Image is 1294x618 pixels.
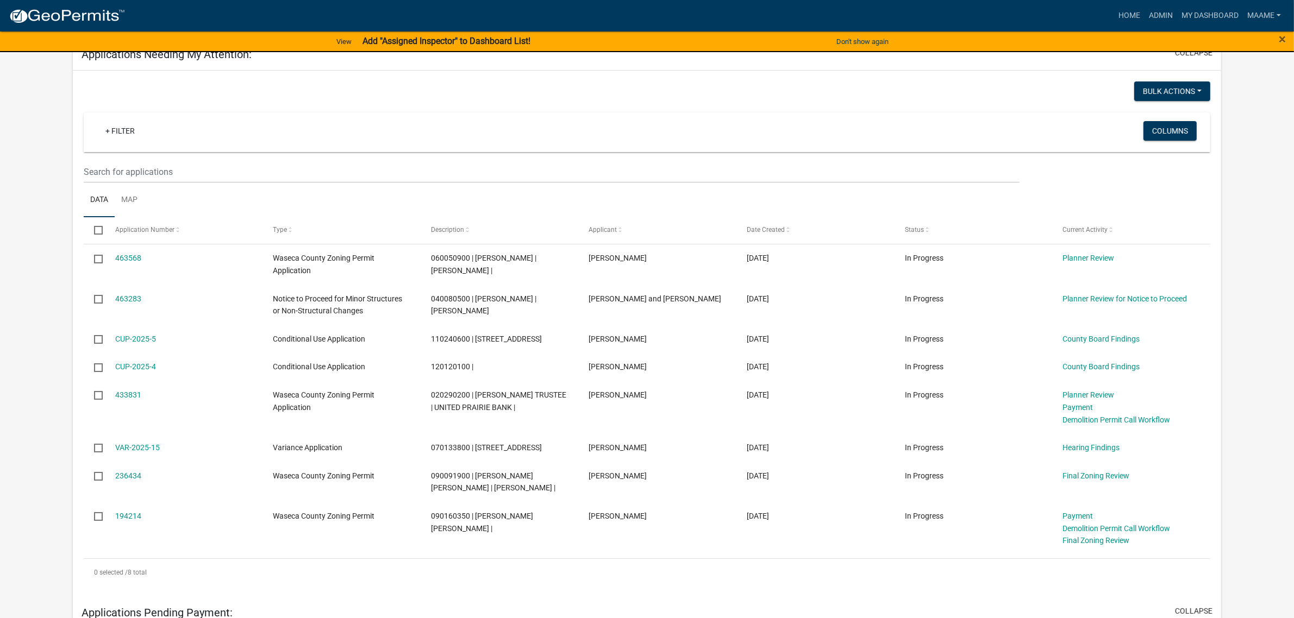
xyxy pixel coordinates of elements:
a: Demolition Permit Call Workflow [1063,524,1171,533]
button: Close [1279,33,1286,46]
a: CUP-2025-4 [115,362,156,371]
a: 194214 [115,512,141,520]
span: In Progress [905,512,943,520]
a: Admin [1145,5,1177,26]
a: Map [115,183,144,218]
span: Status [905,226,924,234]
a: Payment [1063,403,1093,412]
h5: Applications Needing My Attention: [82,48,252,61]
span: 11/21/2023 [747,512,769,520]
a: VAR-2025-15 [115,443,160,452]
span: Jennifer Connors [589,335,647,343]
button: Don't show again [832,33,893,51]
span: In Progress [905,335,943,343]
span: 090091900 | WILLIAM DEREK BREWER | BECKY BREWER | [431,471,555,493]
span: 020290200 | AMY DILLON TRUSTEE | UNITED PRAIRIE BANK | [431,390,566,412]
span: × [1279,31,1286,47]
datatable-header-cell: Type [262,217,421,243]
span: Variance Application [273,443,342,452]
a: + Filter [97,121,143,141]
a: 236434 [115,471,141,480]
a: Planner Review for Notice to Proceed [1063,294,1187,303]
datatable-header-cell: Status [895,217,1053,243]
span: In Progress [905,362,943,371]
span: 06/25/2025 [747,362,769,371]
a: Home [1114,5,1145,26]
button: collapse [1175,606,1212,617]
span: Conditional Use Application [273,335,365,343]
a: Planner Review [1063,390,1115,399]
span: Becky Brewer [589,471,647,480]
a: CUP-2025-5 [115,335,156,343]
a: Maame [1243,5,1285,26]
a: Demolition Permit Call Workflow [1063,415,1171,424]
datatable-header-cell: Date Created [736,217,895,243]
span: Application Number [115,226,174,234]
span: In Progress [905,254,943,262]
div: 8 total [84,559,1210,586]
span: 040080500 | JESSE J TESDAHL | ANGELA N TESDAHL [431,294,536,316]
span: In Progress [905,443,943,452]
a: Payment [1063,512,1093,520]
a: Hearing Findings [1063,443,1120,452]
span: Applicant [589,226,617,234]
button: Bulk Actions [1134,81,1210,101]
a: County Board Findings [1063,362,1140,371]
span: 070133800 | 17674 240TH ST | 8 [431,443,542,452]
span: In Progress [905,294,943,303]
a: 463283 [115,294,141,303]
input: Search for applications [84,161,1020,183]
a: County Board Findings [1063,335,1140,343]
span: Jesse and Angela Tesdahl [589,294,722,303]
button: collapse [1175,47,1212,59]
a: Data [84,183,115,218]
span: Description [431,226,464,234]
span: 06/10/2025 [747,390,769,399]
span: 110240600 | 11691 288TH AVE [431,335,542,343]
span: Peter [589,390,647,399]
span: Date Created [747,226,785,234]
datatable-header-cell: Description [421,217,579,243]
span: Notice to Proceed for Minor Structures or Non-Structural Changes [273,294,402,316]
span: 08/13/2025 [747,254,769,262]
a: View [332,33,356,51]
datatable-header-cell: Current Activity [1052,217,1210,243]
span: Waseca County Zoning Permit [273,471,374,480]
a: Planner Review [1063,254,1115,262]
button: Columns [1143,121,1197,141]
span: Casey Lee Robinson [589,254,647,262]
span: Waseca County Zoning Permit Application [273,254,374,275]
span: 03/22/2024 [747,471,769,480]
datatable-header-cell: Application Number [104,217,262,243]
span: 08/13/2025 [747,294,769,303]
span: 07/09/2025 [747,335,769,343]
span: Type [273,226,287,234]
span: In Progress [905,390,943,399]
span: 090160350 | SONIA DOMINGUEZ LARA | [431,512,533,533]
a: Final Zoning Review [1063,471,1130,480]
datatable-header-cell: Applicant [578,217,736,243]
span: 120120100 | [431,362,473,371]
a: 463568 [115,254,141,262]
span: 0 selected / [94,569,128,576]
a: 433831 [115,390,141,399]
a: Final Zoning Review [1063,536,1130,545]
span: Amy Woldt [589,362,647,371]
datatable-header-cell: Select [84,217,104,243]
span: Current Activity [1063,226,1108,234]
span: 060050900 | CASEY LEE ROBINSON | TRACEY LYNN ROBINSON | [431,254,536,275]
span: Waseca County Zoning Permit Application [273,390,374,412]
strong: Add "Assigned Inspector" to Dashboard List! [362,36,530,46]
span: 05/28/2025 [747,443,769,452]
span: Conditional Use Application [273,362,365,371]
span: In Progress [905,471,943,480]
span: Matt Holland [589,443,647,452]
div: collapse [73,71,1221,597]
a: My Dashboard [1177,5,1243,26]
span: Sonia Lara [589,512,647,520]
span: Waseca County Zoning Permit [273,512,374,520]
